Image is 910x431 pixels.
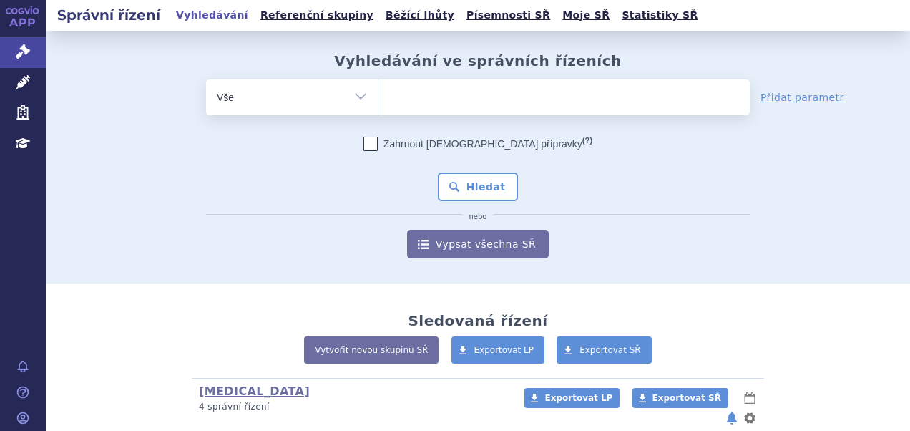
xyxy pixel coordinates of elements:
a: Běžící lhůty [381,6,459,25]
a: Exportovat LP [451,336,545,364]
h2: Sledovaná řízení [408,312,547,329]
a: Písemnosti SŘ [462,6,554,25]
a: Vypsat všechna SŘ [407,230,549,258]
a: Moje SŘ [558,6,614,25]
a: Vyhledávání [172,6,253,25]
button: notifikace [725,410,739,427]
a: Vytvořit novou skupinu SŘ [304,336,439,364]
i: nebo [462,213,494,221]
a: Exportovat LP [524,388,620,408]
button: lhůty [743,389,757,407]
h2: Správní řízení [46,5,172,25]
button: Hledat [438,173,519,201]
a: [MEDICAL_DATA] [199,384,310,398]
span: Exportovat SŘ [579,345,641,355]
a: Exportovat SŘ [632,388,728,408]
a: Referenční skupiny [256,6,378,25]
abbr: (?) [582,136,592,145]
button: nastavení [743,410,757,427]
a: Statistiky SŘ [617,6,702,25]
a: Přidat parametr [760,90,844,105]
p: 4 správní řízení [199,401,506,413]
h2: Vyhledávání ve správních řízeních [334,52,622,69]
a: Exportovat SŘ [557,336,652,364]
span: Exportovat LP [544,393,612,403]
span: Exportovat SŘ [652,393,721,403]
label: Zahrnout [DEMOGRAPHIC_DATA] přípravky [363,137,592,151]
span: Exportovat LP [474,345,534,355]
